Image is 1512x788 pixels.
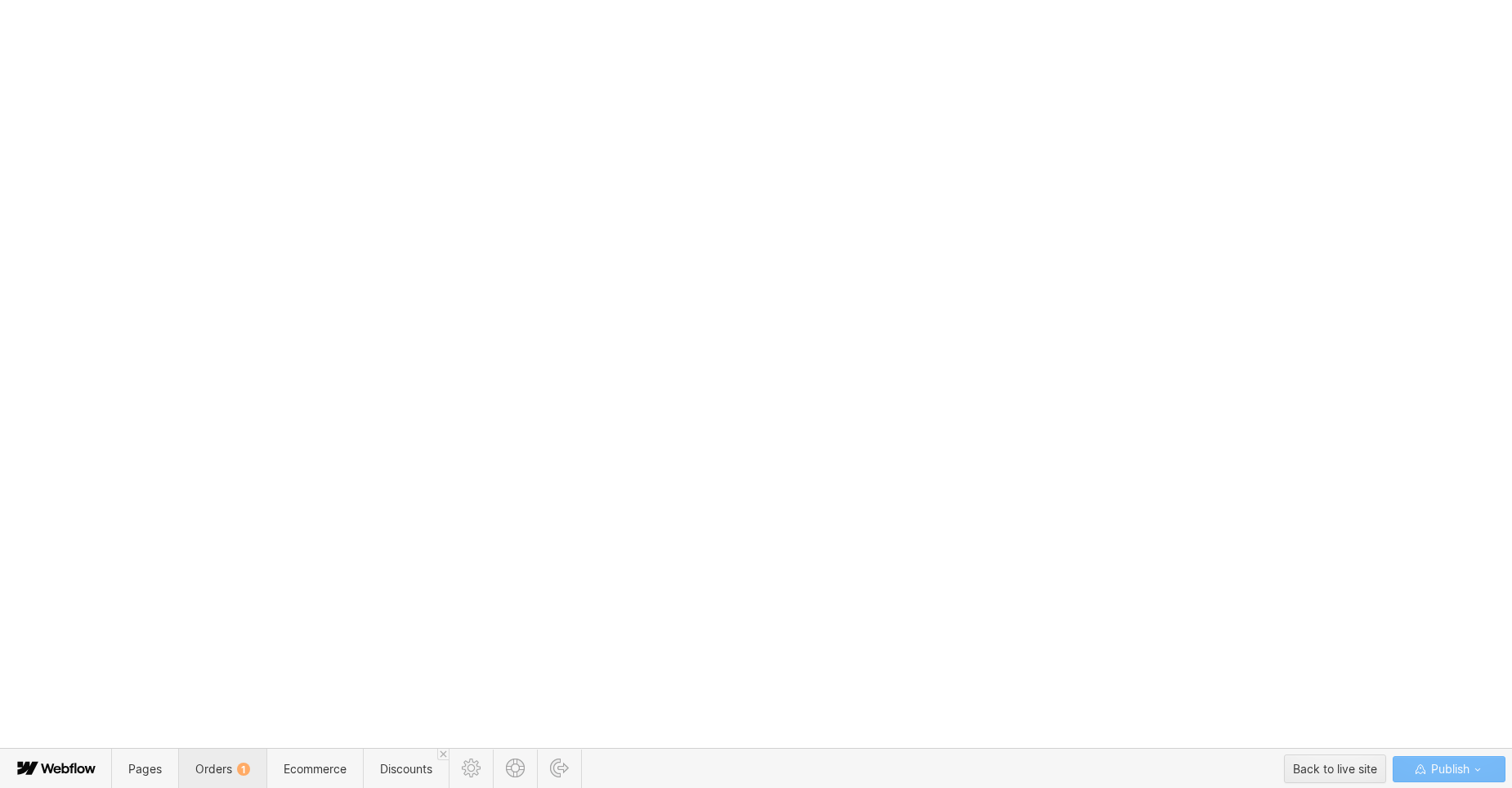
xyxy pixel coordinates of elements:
span: Ecommerce [284,762,347,776]
span: Publish [1428,757,1470,781]
button: Back to live site [1284,754,1386,783]
span: Discounts [380,762,432,776]
a: Close 'Discounts' tab [437,749,449,760]
div: 1 [237,763,250,776]
span: Pages [128,762,162,776]
span: Text us [7,39,51,55]
span: Orders [195,762,250,776]
button: Publish [1393,756,1505,782]
div: Back to live site [1293,757,1377,781]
